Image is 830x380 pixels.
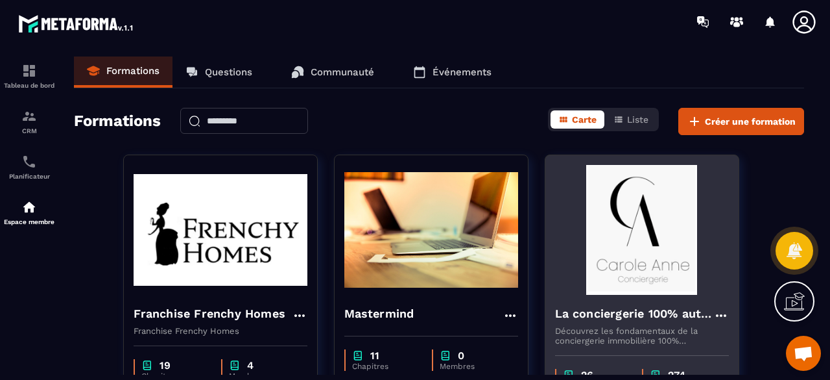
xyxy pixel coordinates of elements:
p: Espace membre [3,218,55,225]
img: formation-background [344,165,518,295]
p: 11 [370,349,379,362]
p: 4 [247,359,254,372]
p: Planificateur [3,173,55,180]
img: scheduler [21,154,37,170]
p: Événements [433,66,492,78]
img: chapter [229,359,241,372]
h2: Formations [74,108,161,135]
span: Créer une formation [705,115,796,128]
p: Découvrez les fondamentaux de la conciergerie immobilière 100% automatisée. Cette formation est c... [555,326,729,346]
img: formation [21,63,37,79]
p: Franchise Frenchy Homes [134,326,307,336]
p: Tableau de bord [3,82,55,89]
p: Questions [205,66,252,78]
a: Ouvrir le chat [786,336,821,371]
img: chapter [352,349,364,362]
img: formation [21,108,37,124]
a: formationformationTableau de bord [3,53,55,99]
img: formation-background [555,165,729,295]
button: Liste [606,110,656,129]
p: Formations [106,65,160,77]
a: formationformationCRM [3,99,55,144]
h4: Franchise Frenchy Homes [134,305,286,323]
p: Communauté [311,66,374,78]
p: 0 [458,349,464,362]
p: CRM [3,127,55,134]
p: Chapitres [352,362,419,371]
button: Carte [551,110,604,129]
img: automations [21,199,37,215]
button: Créer une formation [678,108,804,135]
img: chapter [440,349,451,362]
a: Événements [400,57,504,88]
p: 19 [160,359,171,372]
img: logo [18,12,135,35]
a: automationsautomationsEspace membre [3,190,55,235]
span: Carte [572,114,597,125]
img: formation-background [134,165,307,295]
span: Liste [627,114,648,125]
p: Membres [440,362,505,371]
a: Communauté [278,57,387,88]
h4: Mastermind [344,305,414,323]
img: chapter [141,359,153,372]
a: schedulerschedulerPlanificateur [3,144,55,190]
a: Formations [74,57,172,88]
h4: La conciergerie 100% automatisée [555,305,713,323]
a: Questions [172,57,265,88]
